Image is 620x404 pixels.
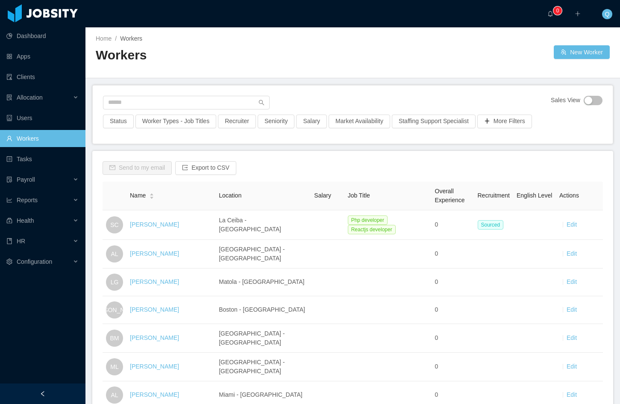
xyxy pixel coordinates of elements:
i: icon: caret-down [150,195,154,198]
span: Sourced [478,220,504,230]
span: / [115,35,117,42]
td: Boston - [GEOGRAPHIC_DATA] [215,296,311,324]
i: icon: medicine-box [6,218,12,224]
button: icon: plusMore Filters [477,115,532,128]
span: Salary [314,192,331,199]
span: Overall Experience [435,188,465,203]
i: icon: line-chart [6,197,12,203]
h2: Workers [96,47,353,64]
i: icon: setting [6,259,12,265]
a: Sourced [478,221,507,228]
button: Salary [296,115,327,128]
td: 0 [432,324,474,353]
span: SC [110,216,118,233]
a: [PERSON_NAME] [130,391,179,398]
span: Php developer [348,215,388,225]
button: icon: usergroup-addNew Worker [554,45,610,59]
a: [PERSON_NAME] [130,363,179,370]
a: [PERSON_NAME] [130,306,179,313]
a: Edit [567,391,577,398]
button: Worker Types - Job Titles [135,115,216,128]
span: Name [130,191,146,200]
div: Sort [149,192,154,198]
span: ML [110,358,118,375]
sup: 0 [553,6,562,15]
span: Actions [559,192,579,199]
span: BM [110,330,119,347]
td: 0 [432,353,474,381]
span: English Level [517,192,552,199]
td: Matola - [GEOGRAPHIC_DATA] [215,268,311,296]
td: 0 [432,240,474,268]
span: Configuration [17,258,52,265]
a: [PERSON_NAME] [130,221,179,228]
a: Home [96,35,112,42]
td: 0 [432,296,474,324]
span: Sales View [551,96,580,105]
td: La Ceiba - [GEOGRAPHIC_DATA] [215,210,311,240]
span: HR [17,238,25,245]
button: Status [103,115,134,128]
span: Job Title [348,192,370,199]
i: icon: plus [575,11,581,17]
button: Recruiter [218,115,256,128]
span: Reports [17,197,38,203]
i: icon: solution [6,94,12,100]
i: icon: bell [547,11,553,17]
td: 0 [432,210,474,240]
button: Market Availability [329,115,390,128]
td: 0 [432,268,474,296]
a: Edit [567,363,577,370]
a: icon: appstoreApps [6,48,79,65]
i: icon: book [6,238,12,244]
a: icon: auditClients [6,68,79,86]
span: Workers [120,35,142,42]
a: icon: profileTasks [6,150,79,168]
span: Reactjs developer [348,225,396,234]
button: icon: exportExport to CSV [175,161,236,175]
button: Staffing Support Specialist [392,115,476,128]
a: Edit [567,278,577,285]
a: icon: robotUsers [6,109,79,127]
a: [PERSON_NAME] [130,250,179,257]
a: icon: pie-chartDashboard [6,27,79,44]
a: Edit [567,221,577,228]
a: icon: userWorkers [6,130,79,147]
i: icon: caret-up [150,192,154,195]
span: Health [17,217,34,224]
span: Q [605,9,610,19]
i: icon: file-protect [6,177,12,183]
span: LG [111,274,119,291]
span: AL [111,245,118,262]
a: Edit [567,250,577,257]
a: [PERSON_NAME] [130,278,179,285]
span: Payroll [17,176,35,183]
td: [GEOGRAPHIC_DATA] - [GEOGRAPHIC_DATA] [215,324,311,353]
a: Edit [567,334,577,341]
a: [PERSON_NAME] [130,334,179,341]
td: [GEOGRAPHIC_DATA] - [GEOGRAPHIC_DATA] [215,240,311,268]
button: Seniority [258,115,294,128]
td: [GEOGRAPHIC_DATA] - [GEOGRAPHIC_DATA] [215,353,311,381]
span: [PERSON_NAME] [90,301,139,318]
span: AL [111,386,118,404]
span: Allocation [17,94,43,101]
a: Edit [567,306,577,313]
i: icon: search [259,100,264,106]
span: Location [219,192,241,199]
span: Recruitment [478,192,510,199]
